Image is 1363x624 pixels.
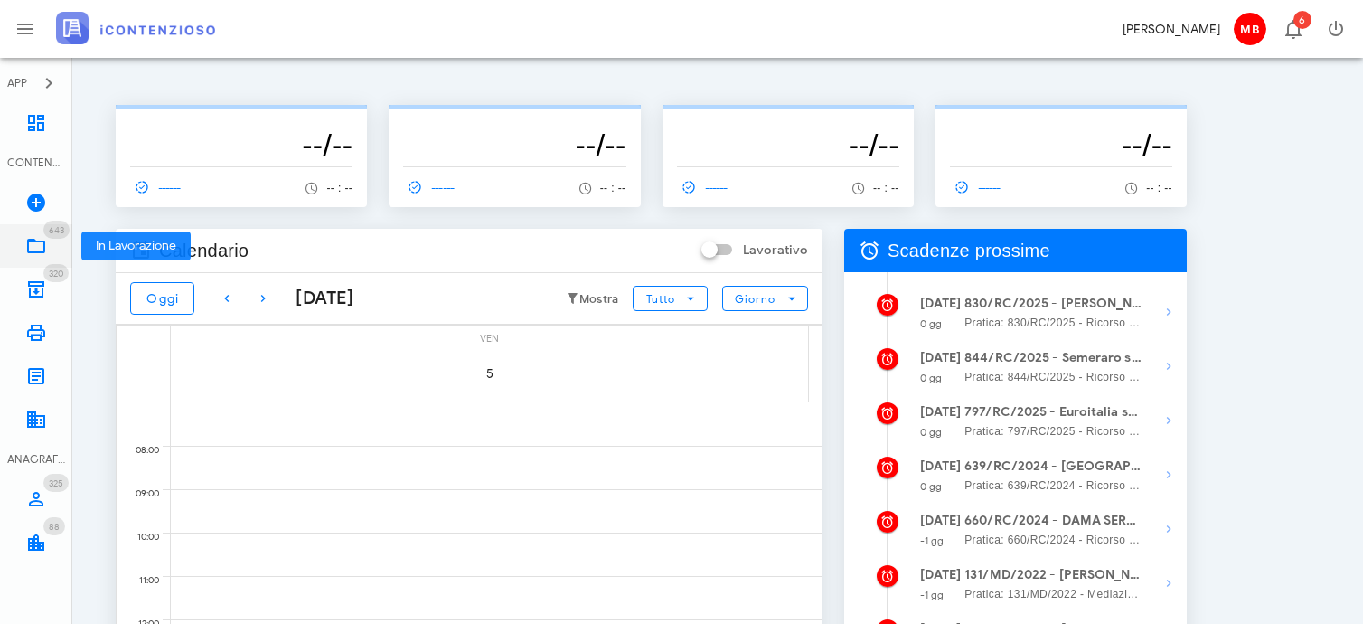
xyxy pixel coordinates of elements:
span: Scadenze prossime [888,236,1050,265]
button: Tutto [633,286,707,311]
button: Mostra dettagli [1151,511,1187,547]
span: Pratica: 797/RC/2025 - Ricorso contro Creset spa (Udienza) [964,422,1142,440]
button: Oggi [130,282,194,315]
span: Oggi [146,291,179,307]
p: -------------- [403,112,625,127]
button: Mostra dettagli [1151,294,1187,330]
span: 88 [49,521,60,533]
span: Calendario [159,236,249,265]
p: -------------- [950,112,1172,127]
small: 0 gg [920,317,942,330]
a: ------ [677,175,737,200]
strong: [DATE] [920,459,962,474]
div: ven [171,326,808,348]
a: ------ [130,175,190,200]
span: Pratica: 830/RC/2025 - Ricorso contro Agenzia delle entrate-Riscossione (Udienza) [964,314,1142,332]
span: MB [1234,13,1266,45]
span: 5 [465,366,515,382]
small: -1 gg [920,534,945,547]
small: -1 gg [920,589,945,601]
div: 09:00 [117,484,163,504]
span: Pratica: 660/RC/2024 - Ricorso contro Agenzia delle entrate-Riscossione (Udienza) [964,531,1142,549]
small: 0 gg [920,426,942,439]
p: -------------- [130,112,352,127]
span: Tutto [645,292,675,306]
span: Pratica: 131/MD/2022 - Mediazione / Reclamo contro Agenzia delle entrate-Riscossione (Udienza) [964,585,1142,603]
small: 0 gg [920,480,942,493]
strong: [DATE] [920,350,962,365]
span: -- : -- [873,182,899,194]
strong: 639/RC/2024 - [GEOGRAPHIC_DATA][PERSON_NAME] Presentarsi in Udienza [964,457,1142,477]
label: Lavorativo [743,241,808,260]
span: Distintivo [1293,11,1311,29]
span: Distintivo [43,474,69,492]
span: Distintivo [43,517,65,535]
div: 11:00 [117,571,163,591]
strong: 830/RC/2025 - [PERSON_NAME] - Depositare Documenti per Udienza [964,294,1142,314]
span: 325 [49,477,63,489]
h3: --/-- [950,127,1172,163]
span: ------ [677,179,729,195]
p: -------------- [677,112,899,127]
h3: --/-- [130,127,352,163]
span: -- : -- [1146,182,1172,194]
span: ------ [130,179,183,195]
a: ------ [950,175,1010,200]
button: Distintivo [1271,7,1314,51]
div: CONTENZIOSO [7,155,65,171]
strong: [DATE] [920,567,962,582]
h3: --/-- [403,127,625,163]
a: ------ [403,175,463,200]
div: [PERSON_NAME] [1123,20,1220,39]
strong: [DATE] [920,404,962,420]
span: Giorno [734,292,776,306]
small: 0 gg [920,372,942,384]
span: 320 [49,268,63,279]
strong: 131/MD/2022 - [PERSON_NAME] - Impugnare la Decisione del Giudice (Favorevole) [964,565,1142,585]
span: -- : -- [600,182,626,194]
button: Mostra dettagli [1151,402,1187,439]
button: Giorno [722,286,808,311]
button: MB [1227,7,1271,51]
small: Mostra [579,292,619,307]
strong: [DATE] [920,296,962,311]
div: 10:00 [117,527,163,547]
div: ANAGRAFICA [7,451,65,468]
button: 5 [465,348,515,399]
strong: 797/RC/2025 - Euroitalia srl - Invio Memorie per Udienza [964,402,1142,422]
span: Pratica: 639/RC/2024 - Ricorso contro Agenzia delle entrate-Riscossione (Udienza) [964,477,1142,495]
strong: 844/RC/2025 - Semeraro srl - Depositare Documenti per Udienza [964,348,1142,368]
strong: 660/RC/2024 - DAMA SERVICE INDUSTRY srl - Impugnare la Decisione del Giudice (Favorevole) [964,511,1142,531]
div: [DATE] [281,285,353,312]
img: logo-text-2x.png [56,12,215,44]
div: 08:00 [117,440,163,460]
span: 643 [49,224,64,236]
span: ------ [950,179,1002,195]
span: Distintivo [43,221,70,239]
strong: [DATE] [920,513,962,528]
h3: --/-- [677,127,899,163]
span: -- : -- [326,182,352,194]
button: Mostra dettagli [1151,348,1187,384]
span: Pratica: 844/RC/2025 - Ricorso contro Comune Carovigno (Udienza) [964,368,1142,386]
button: Mostra dettagli [1151,565,1187,601]
span: ------ [403,179,456,195]
button: Mostra dettagli [1151,457,1187,493]
span: Distintivo [43,264,69,282]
